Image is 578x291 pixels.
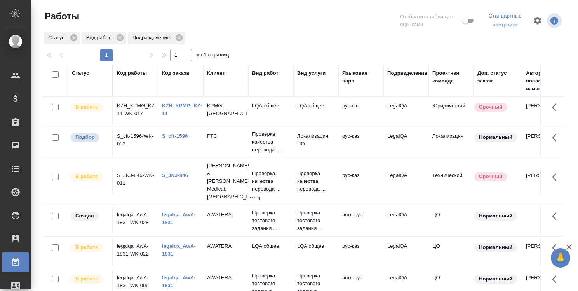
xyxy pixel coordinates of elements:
[338,128,383,156] td: рус-каз
[252,69,279,77] div: Вид работ
[547,13,563,28] span: Посмотреть информацию
[162,133,188,139] a: S_cft-1596
[43,10,79,23] span: Работы
[252,130,289,154] p: Проверка качества перевода ...
[526,69,563,93] div: Автор последнего изменения
[86,34,113,42] p: Вид работ
[70,172,108,182] div: Исполнитель выполняет работу
[70,211,108,221] div: Заказ еще не согласован с клиентом, искать исполнителей рано
[547,128,566,147] button: Здесь прячутся важные кнопки
[479,173,502,181] p: Срочный
[252,242,289,250] p: LQA общее
[428,128,474,156] td: Локализация
[252,102,289,110] p: LQA общее
[400,13,461,28] span: Отобразить таблицу с оценками
[297,170,334,193] p: Проверка качества перевода ...
[197,50,229,61] span: из 1 страниц
[522,98,567,125] td: [PERSON_NAME]
[207,274,244,282] p: AWATERA
[207,132,244,140] p: FTC
[479,133,512,141] p: Нормальный
[547,207,566,226] button: Здесь прячутся важные кнопки
[383,168,428,195] td: LegalQA
[479,275,512,283] p: Нормальный
[207,102,244,117] p: KPMG [GEOGRAPHIC_DATA]
[522,128,567,156] td: [PERSON_NAME]
[342,69,380,85] div: Языковая пара
[72,69,89,77] div: Статус
[522,168,567,195] td: [PERSON_NAME]
[207,211,244,219] p: AWATERA
[48,34,67,42] p: Статус
[70,102,108,112] div: Исполнитель выполняет работу
[383,98,428,125] td: LegalQA
[479,103,502,111] p: Срочный
[207,162,244,201] p: [PERSON_NAME] & [PERSON_NAME] Medical, [GEOGRAPHIC_DATA]
[162,103,202,116] a: KZH_KPMG_KZ-11
[132,34,172,42] p: Подразделение
[207,69,225,77] div: Клиент
[554,250,567,266] span: 🙏
[70,242,108,253] div: Исполнитель выполняет работу
[44,32,80,44] div: Статус
[383,128,428,156] td: LegalQA
[482,10,528,31] div: split button
[70,132,108,143] div: Можно подбирать исполнителей
[547,270,566,289] button: Здесь прячутся важные кнопки
[297,69,326,77] div: Вид услуги
[162,275,196,288] a: legalqa_AwA-1831
[297,209,334,232] p: Проверка тестового задания ...
[428,238,474,266] td: ЦО
[297,132,334,148] p: Локализация ПО
[338,238,383,266] td: рус-каз
[117,69,147,77] div: Код работы
[162,172,188,178] a: S_JNJ-846
[113,128,158,156] td: S_cft-1596-WK-003
[75,103,98,111] p: В работе
[70,274,108,284] div: Исполнитель выполняет работу
[547,238,566,257] button: Здесь прячутся важные кнопки
[428,98,474,125] td: Юридический
[75,173,98,181] p: В работе
[551,248,570,268] button: 🙏
[113,238,158,266] td: legalqa_AwA-1831-WK-022
[338,98,383,125] td: рус-каз
[387,69,427,77] div: Подразделение
[428,207,474,234] td: ЦО
[113,207,158,234] td: legalqa_AwA-1831-WK-028
[432,69,470,85] div: Проектная команда
[338,207,383,234] td: англ-рус
[547,98,566,117] button: Здесь прячутся важные кнопки
[297,102,334,110] p: LQA общее
[75,244,98,251] p: В работе
[479,244,512,251] p: Нормальный
[338,168,383,195] td: рус-каз
[162,69,189,77] div: Код заказа
[128,32,185,44] div: Подразделение
[252,209,289,232] p: Проверка тестового задания ...
[479,212,512,220] p: Нормальный
[162,212,196,225] a: legalqa_AwA-1831
[428,168,474,195] td: Технический
[297,242,334,250] p: LQA общее
[522,238,567,266] td: [PERSON_NAME]
[75,275,98,283] p: В работе
[383,207,428,234] td: LegalQA
[113,168,158,195] td: S_JNJ-846-WK-011
[252,170,289,193] p: Проверка качества перевода ...
[547,168,566,186] button: Здесь прячутся важные кнопки
[383,238,428,266] td: LegalQA
[75,212,94,220] p: Создан
[113,98,158,125] td: KZH_KPMG_KZ-11-WK-017
[477,69,518,85] div: Доп. статус заказа
[207,242,244,250] p: AWATERA
[82,32,126,44] div: Вид работ
[528,11,547,30] span: Настроить таблицу
[75,133,95,141] p: Подбор
[162,243,196,257] a: legalqa_AwA-1831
